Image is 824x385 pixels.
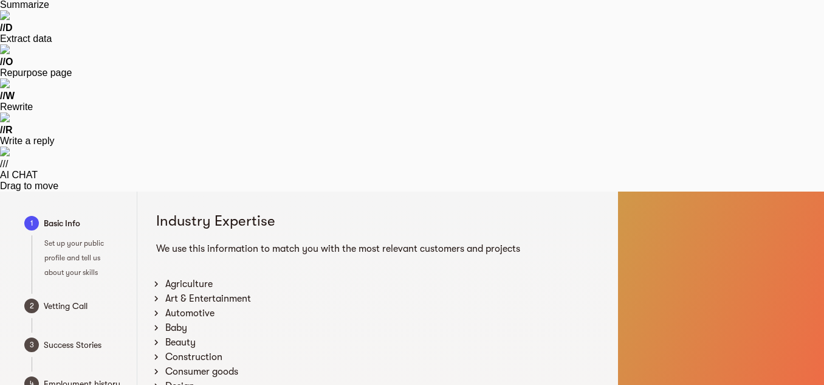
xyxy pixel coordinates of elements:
[163,335,603,350] div: Beauty
[44,338,126,352] span: Success Stories
[163,321,603,335] div: Baby
[163,277,603,291] div: Agriculture
[163,306,603,321] div: Automotive
[156,240,599,257] h6: We use this information to match you with the most relevant customers and projects
[44,216,126,231] span: Basic Info
[30,219,33,227] text: 1
[156,211,599,231] h5: Industry Expertise
[163,350,603,364] div: Construction
[44,299,126,313] span: Vetting Call
[30,302,34,310] text: 2
[163,291,603,306] div: Art & Entertainment
[44,239,104,277] span: Set up your public profile and tell us about your skills
[163,364,603,379] div: Consumer goods
[30,341,34,349] text: 3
